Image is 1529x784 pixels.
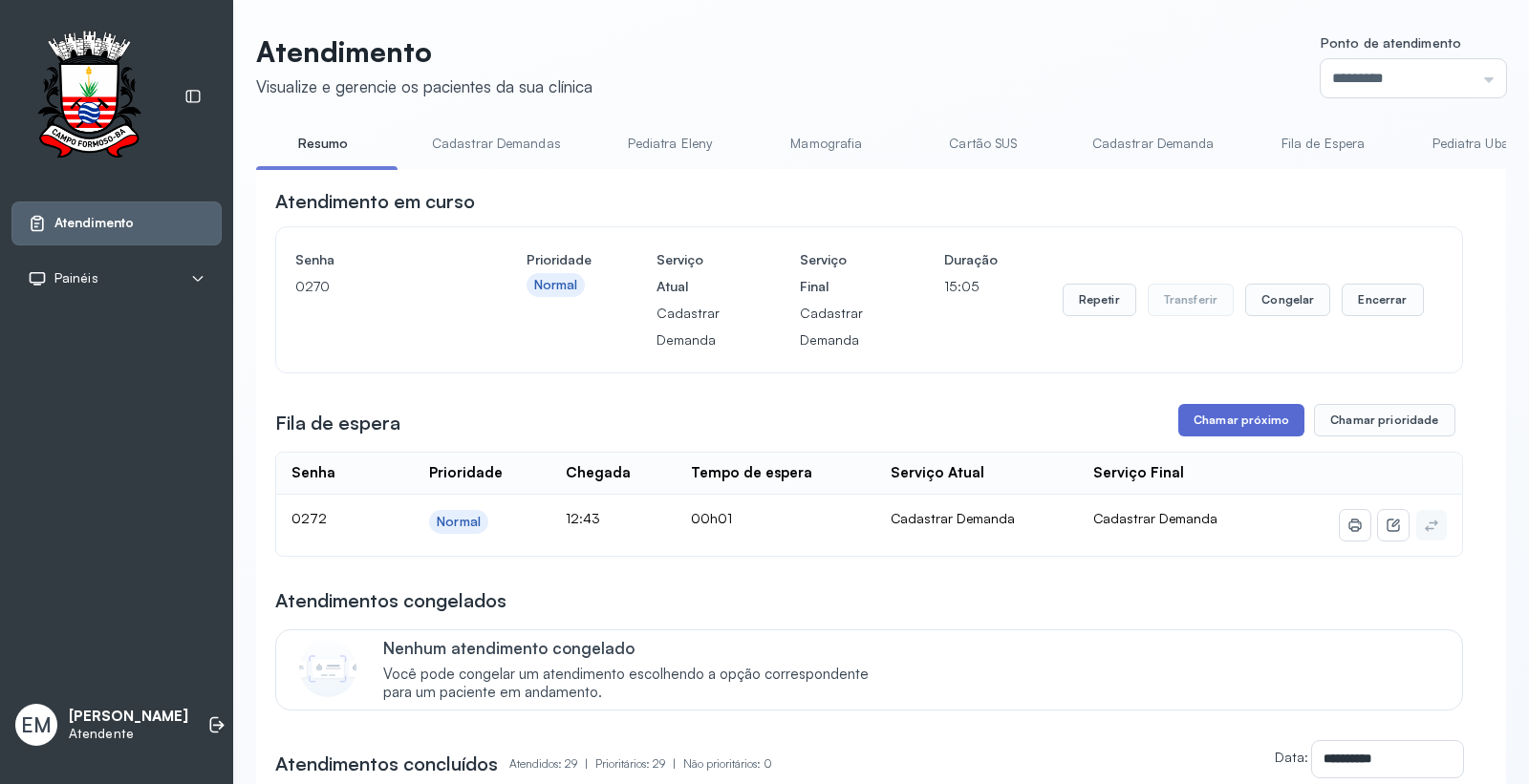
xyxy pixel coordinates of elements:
div: Visualize e gerencie os pacientes da sua clínica [256,76,592,96]
p: Atendimento [256,34,592,69]
p: Cadastrar Demanda [657,300,735,353]
h3: Atendimentos congelados [275,587,506,614]
p: Prioritários: 29 [595,751,683,777]
a: Atendimento [28,214,205,233]
div: Normal [437,514,481,530]
p: 0270 [295,273,462,300]
div: Cadastrar Demanda [891,510,1063,527]
img: Logotipo do estabelecimento [20,31,158,163]
span: Painéis [54,270,98,286]
div: Prioridade [429,464,503,482]
button: Encerrar [1342,284,1423,316]
h3: Fila de espera [275,410,400,436]
p: Atendente [69,726,188,742]
div: Senha [291,464,335,482]
p: Não prioritários: 0 [683,751,772,777]
p: Atendidos: 29 [509,751,595,777]
p: [PERSON_NAME] [69,708,188,726]
div: Normal [534,277,578,293]
h4: Senha [295,246,462,273]
button: Repetir [1063,284,1136,316]
a: Pediatra Eleny [603,128,737,159]
div: Serviço Final [1093,464,1184,482]
a: Mamografia [760,128,894,159]
div: Chegada [566,464,631,482]
h3: Atendimento em curso [275,188,475,215]
div: Tempo de espera [691,464,812,482]
a: Resumo [256,128,390,159]
a: Cadastrar Demandas [413,128,580,159]
span: Atendimento [54,215,134,231]
button: Chamar próximo [1178,404,1304,436]
h4: Serviço Final [800,246,878,300]
span: | [585,756,588,771]
h3: Atendimentos concluídos [275,751,498,777]
a: Cadastrar Demanda [1073,128,1234,159]
button: Transferir [1148,284,1235,316]
span: 00h01 [691,510,732,526]
h4: Serviço Atual [657,246,735,300]
button: Chamar prioridade [1314,404,1455,436]
a: Cartão SUS [916,128,1050,159]
a: Fila de Espera [1257,128,1390,159]
button: Congelar [1245,284,1330,316]
label: Data: [1275,749,1308,765]
span: Cadastrar Demanda [1093,510,1217,526]
p: Nenhum atendimento congelado [383,638,889,658]
p: 15:05 [944,273,998,300]
span: Você pode congelar um atendimento escolhendo a opção correspondente para um paciente em andamento. [383,666,889,702]
h4: Prioridade [527,246,592,273]
img: Imagem de CalloutCard [299,640,356,697]
span: | [673,756,676,771]
span: 0272 [291,510,327,526]
div: Serviço Atual [891,464,984,482]
p: Cadastrar Demanda [800,300,878,353]
h4: Duração [944,246,998,273]
span: 12:43 [566,510,600,526]
span: Ponto de atendimento [1321,34,1461,51]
